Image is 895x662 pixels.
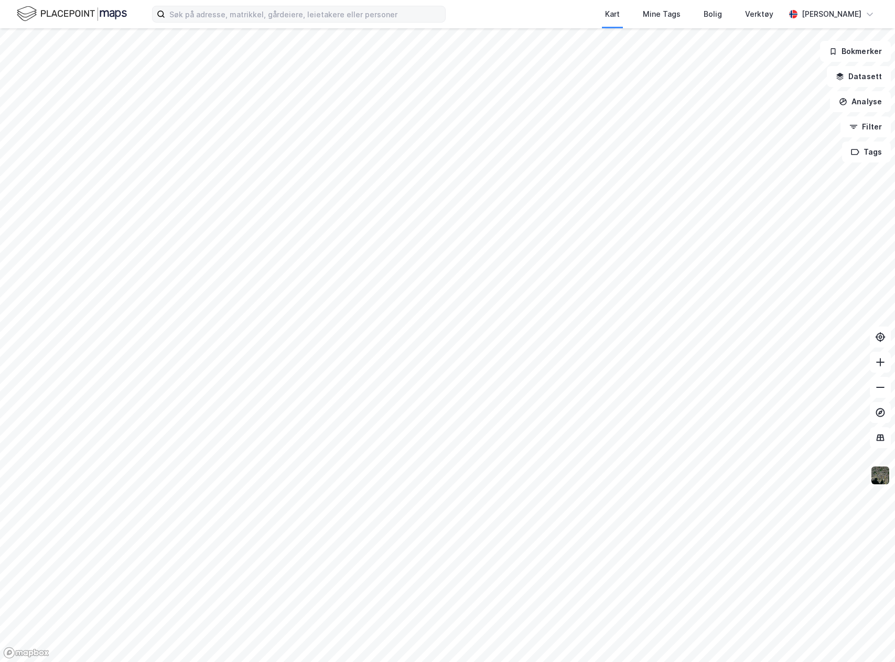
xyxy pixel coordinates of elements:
[745,8,773,20] div: Verktøy
[843,612,895,662] iframe: Chat Widget
[802,8,861,20] div: [PERSON_NAME]
[820,41,891,62] button: Bokmerker
[840,116,891,137] button: Filter
[165,6,445,22] input: Søk på adresse, matrikkel, gårdeiere, leietakere eller personer
[704,8,722,20] div: Bolig
[605,8,620,20] div: Kart
[827,66,891,87] button: Datasett
[830,91,891,112] button: Analyse
[17,5,127,23] img: logo.f888ab2527a4732fd821a326f86c7f29.svg
[643,8,681,20] div: Mine Tags
[842,142,891,162] button: Tags
[870,465,890,485] img: 9k=
[3,647,49,659] a: Mapbox homepage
